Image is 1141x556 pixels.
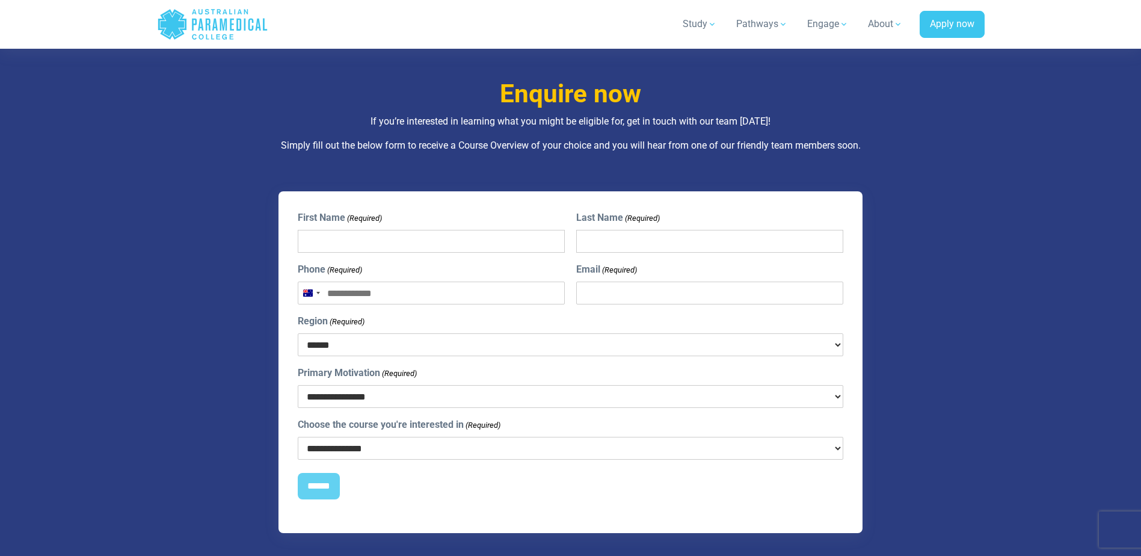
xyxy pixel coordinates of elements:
[298,314,364,329] label: Region
[346,212,383,224] span: (Required)
[298,366,417,380] label: Primary Motivation
[381,368,417,380] span: (Required)
[800,7,856,41] a: Engage
[298,418,500,432] label: Choose the course you're interested in
[219,138,923,153] p: Simply fill out the below form to receive a Course Overview of your choice and you will hear from...
[576,211,660,225] label: Last Name
[329,316,365,328] span: (Required)
[157,5,268,44] a: Australian Paramedical College
[624,212,660,224] span: (Required)
[920,11,985,39] a: Apply now
[298,282,324,304] button: Selected country
[465,419,501,431] span: (Required)
[601,264,637,276] span: (Required)
[675,7,724,41] a: Study
[729,7,795,41] a: Pathways
[298,211,382,225] label: First Name
[576,262,637,277] label: Email
[219,79,923,110] h3: Enquire now
[219,114,923,129] p: If you’re interested in learning what you might be eligible for, get in touch with our team [DATE]!
[327,264,363,276] span: (Required)
[298,262,362,277] label: Phone
[861,7,910,41] a: About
